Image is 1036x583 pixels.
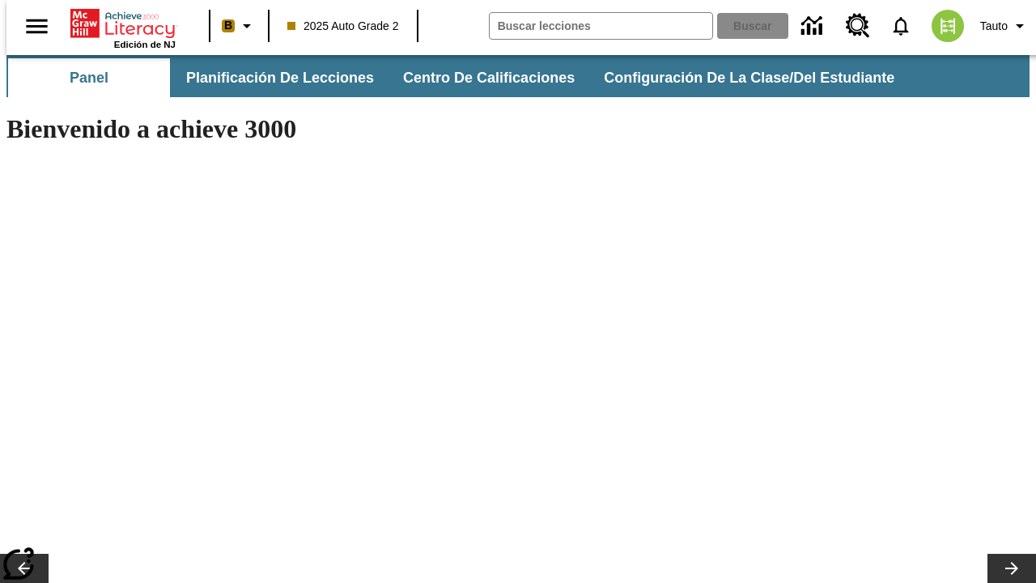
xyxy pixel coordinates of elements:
a: Centro de información [792,4,836,49]
input: Buscar campo [490,13,712,39]
div: Subbarra de navegación [6,58,909,97]
button: Configuración de la clase/del estudiante [591,58,907,97]
span: Edición de NJ [114,40,176,49]
button: Planificación de lecciones [173,58,387,97]
button: Escoja un nuevo avatar [922,5,974,47]
button: Panel [8,58,170,97]
img: avatar image [932,10,964,42]
div: Portada [70,6,176,49]
h1: Bienvenido a achieve 3000 [6,114,706,144]
button: Boost El color de la clase es anaranjado claro. Cambiar el color de la clase. [215,11,263,40]
div: Subbarra de navegación [6,55,1030,97]
button: Centro de calificaciones [390,58,588,97]
span: Tauto [980,18,1008,35]
span: Configuración de la clase/del estudiante [604,69,894,87]
span: B [224,15,232,36]
button: Abrir el menú lateral [13,2,61,50]
a: Portada [70,7,176,40]
span: Centro de calificaciones [403,69,575,87]
a: Notificaciones [880,5,922,47]
a: Centro de recursos, Se abrirá en una pestaña nueva. [836,4,880,48]
span: Panel [70,69,108,87]
button: Carrusel de lecciones, seguir [987,554,1036,583]
span: 2025 Auto Grade 2 [287,18,399,35]
span: Planificación de lecciones [186,69,374,87]
button: Perfil/Configuración [974,11,1036,40]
